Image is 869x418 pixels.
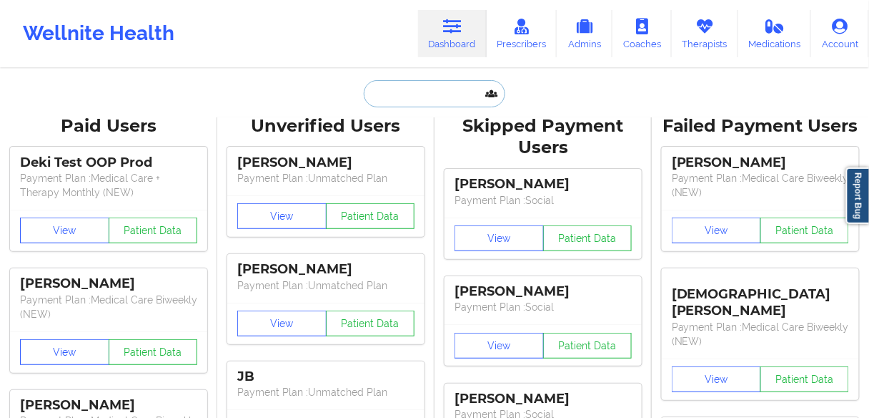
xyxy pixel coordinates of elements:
[672,320,849,349] p: Payment Plan : Medical Care Biweekly (NEW)
[20,218,109,243] button: View
[20,276,197,292] div: [PERSON_NAME]
[672,276,849,319] div: [DEMOGRAPHIC_DATA][PERSON_NAME]
[20,171,197,200] p: Payment Plan : Medical Care + Therapy Monthly (NEW)
[455,176,632,193] div: [PERSON_NAME]
[455,391,632,407] div: [PERSON_NAME]
[227,115,424,137] div: Unverified Users
[445,115,642,160] div: Skipped Payment Users
[846,167,869,224] a: Report Bug
[237,385,414,399] p: Payment Plan : Unmatched Plan
[455,300,632,314] p: Payment Plan : Social
[455,193,632,208] p: Payment Plan : Social
[20,397,197,414] div: [PERSON_NAME]
[760,366,850,392] button: Patient Data
[672,10,738,57] a: Therapists
[237,203,327,229] button: View
[738,10,812,57] a: Medications
[811,10,869,57] a: Account
[237,369,414,385] div: JB
[109,218,198,243] button: Patient Data
[237,311,327,336] button: View
[20,155,197,171] div: Deki Test OOP Prod
[455,283,632,300] div: [PERSON_NAME]
[20,339,109,365] button: View
[672,171,849,200] p: Payment Plan : Medical Care Biweekly (NEW)
[418,10,487,57] a: Dashboard
[20,293,197,321] p: Payment Plan : Medical Care Biweekly (NEW)
[10,115,207,137] div: Paid Users
[237,278,414,293] p: Payment Plan : Unmatched Plan
[672,366,761,392] button: View
[326,203,415,229] button: Patient Data
[612,10,672,57] a: Coaches
[237,155,414,171] div: [PERSON_NAME]
[455,225,544,251] button: View
[109,339,198,365] button: Patient Data
[237,171,414,185] p: Payment Plan : Unmatched Plan
[760,218,850,243] button: Patient Data
[326,311,415,336] button: Patient Data
[237,261,414,278] div: [PERSON_NAME]
[557,10,612,57] a: Admins
[455,333,544,359] button: View
[543,333,632,359] button: Patient Data
[672,155,849,171] div: [PERSON_NAME]
[662,115,859,137] div: Failed Payment Users
[487,10,557,57] a: Prescribers
[672,218,761,243] button: View
[543,225,632,251] button: Patient Data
